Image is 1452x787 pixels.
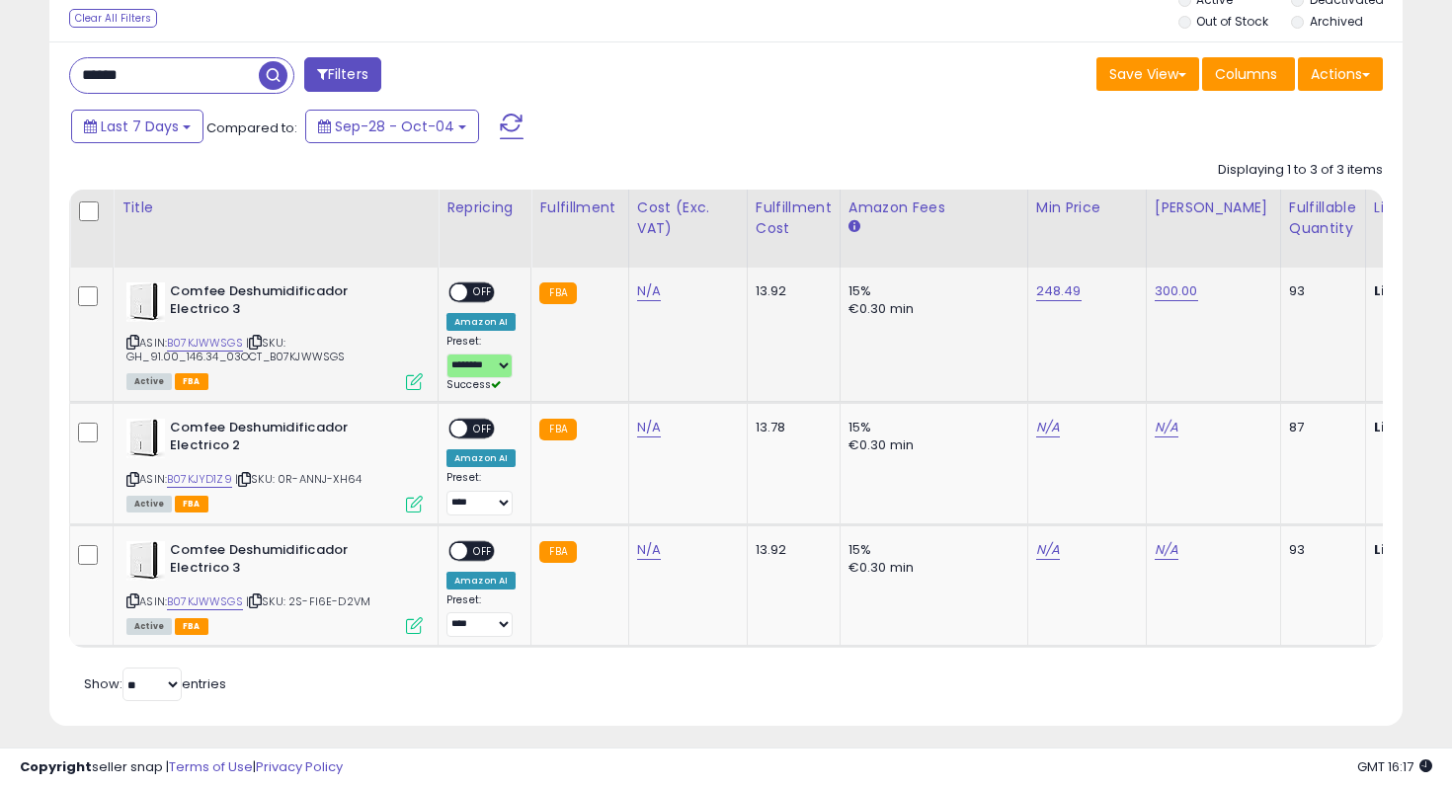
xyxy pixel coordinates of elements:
[126,419,165,458] img: 31xS6YVrO1L._SL40_.jpg
[1036,540,1060,560] a: N/A
[121,197,430,218] div: Title
[175,496,208,512] span: FBA
[446,197,523,218] div: Repricing
[126,335,345,364] span: | SKU: GH_91.00_146.34_03OCT_B07KJWWSGS
[126,282,165,322] img: 31xS6YVrO1L._SL40_.jpg
[467,420,499,436] span: OFF
[170,419,410,460] b: Comfee Deshumidificador Electrico 2
[848,300,1012,318] div: €0.30 min
[446,572,516,590] div: Amazon AI
[446,377,501,392] span: Success
[637,540,661,560] a: N/A
[446,335,516,393] div: Preset:
[126,541,165,581] img: 31xS6YVrO1L._SL40_.jpg
[167,471,232,488] a: B07KJYD1Z9
[848,419,1012,436] div: 15%
[1289,197,1357,239] div: Fulfillable Quantity
[637,418,661,437] a: N/A
[539,282,576,304] small: FBA
[1289,419,1350,436] div: 87
[175,373,208,390] span: FBA
[71,110,203,143] button: Last 7 Days
[1196,13,1268,30] label: Out of Stock
[848,218,860,236] small: Amazon Fees.
[126,618,172,635] span: All listings currently available for purchase on Amazon
[446,593,516,638] div: Preset:
[126,282,423,388] div: ASIN:
[539,541,576,563] small: FBA
[756,541,825,559] div: 13.92
[1357,757,1432,776] span: 2025-10-12 16:17 GMT
[539,419,576,440] small: FBA
[1155,281,1198,301] a: 300.00
[69,9,157,28] div: Clear All Filters
[101,117,179,136] span: Last 7 Days
[1036,281,1082,301] a: 248.49
[126,373,172,390] span: All listings currently available for purchase on Amazon
[170,282,410,324] b: Comfee Deshumidificador Electrico 3
[167,335,243,352] a: B07KJWWSGS
[1155,540,1178,560] a: N/A
[756,282,825,300] div: 13.92
[305,110,479,143] button: Sep-28 - Oct-04
[848,436,1012,454] div: €0.30 min
[1155,197,1272,218] div: [PERSON_NAME]
[756,419,825,436] div: 13.78
[446,313,516,331] div: Amazon AI
[1310,13,1363,30] label: Archived
[848,197,1019,218] div: Amazon Fees
[126,496,172,512] span: All listings currently available for purchase on Amazon
[446,449,516,467] div: Amazon AI
[235,471,362,487] span: | SKU: 0R-ANNJ-XH64
[848,282,1012,300] div: 15%
[169,757,253,776] a: Terms of Use
[1289,541,1350,559] div: 93
[20,757,92,776] strong: Copyright
[335,117,454,136] span: Sep-28 - Oct-04
[1289,282,1350,300] div: 93
[167,593,243,610] a: B07KJWWSGS
[206,118,297,137] span: Compared to:
[1036,197,1138,218] div: Min Price
[170,541,410,583] b: Comfee Deshumidificador Electrico 3
[637,281,661,301] a: N/A
[1036,418,1060,437] a: N/A
[126,541,423,633] div: ASIN:
[20,758,343,777] div: seller snap | |
[256,757,343,776] a: Privacy Policy
[246,593,370,609] span: | SKU: 2S-FI6E-D2VM
[637,197,739,239] div: Cost (Exc. VAT)
[467,542,499,559] span: OFF
[446,471,516,515] div: Preset:
[175,618,208,635] span: FBA
[126,419,423,511] div: ASIN:
[848,541,1012,559] div: 15%
[304,57,381,92] button: Filters
[539,197,619,218] div: Fulfillment
[467,283,499,300] span: OFF
[1298,57,1383,91] button: Actions
[1215,64,1277,84] span: Columns
[848,559,1012,577] div: €0.30 min
[1096,57,1199,91] button: Save View
[1155,418,1178,437] a: N/A
[1202,57,1295,91] button: Columns
[756,197,832,239] div: Fulfillment Cost
[84,674,226,693] span: Show: entries
[1218,161,1383,180] div: Displaying 1 to 3 of 3 items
